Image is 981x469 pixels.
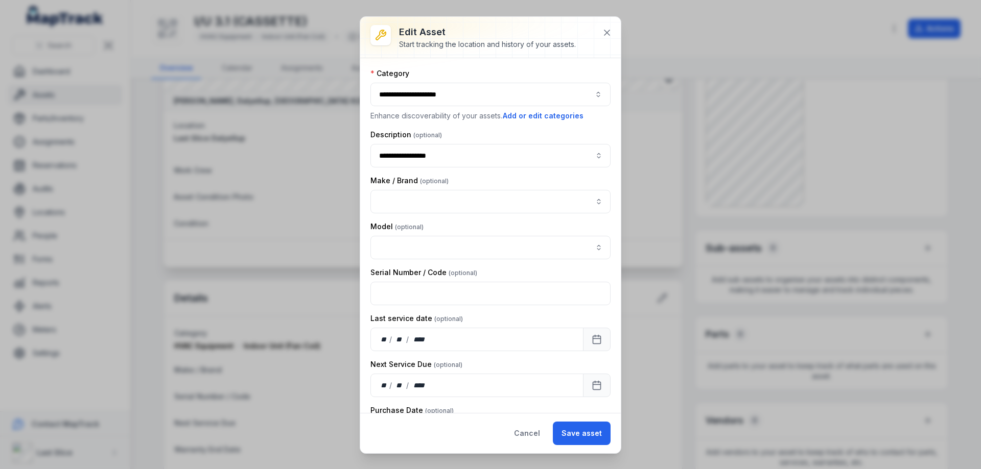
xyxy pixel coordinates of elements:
div: month, [393,380,407,390]
div: / [389,334,393,344]
p: Enhance discoverability of your assets. [370,110,611,121]
label: Next Service Due [370,359,462,369]
label: Serial Number / Code [370,267,477,278]
h3: Edit asset [399,25,576,39]
input: asset-edit:description-label [370,144,611,167]
label: Description [370,130,442,140]
input: asset-edit:cf[08eaddf7-07cd-453f-a58e-3fff727ebd05]-label [370,236,611,259]
label: Make / Brand [370,176,449,186]
div: / [406,334,410,344]
input: asset-edit:cf[ebb60b7c-a6c7-4352-97cf-f2206141bd39]-label [370,190,611,213]
button: Calendar [583,374,611,397]
div: day, [379,334,389,344]
div: year, [410,380,429,390]
div: year, [410,334,429,344]
label: Model [370,221,424,232]
div: / [406,380,410,390]
div: / [389,380,393,390]
div: day, [379,380,389,390]
label: Purchase Date [370,405,454,415]
div: month, [393,334,407,344]
button: Calendar [583,328,611,351]
label: Category [370,68,409,79]
button: Cancel [505,422,549,445]
div: Start tracking the location and history of your assets. [399,39,576,50]
button: Add or edit categories [502,110,584,121]
button: Save asset [553,422,611,445]
label: Last service date [370,313,463,324]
